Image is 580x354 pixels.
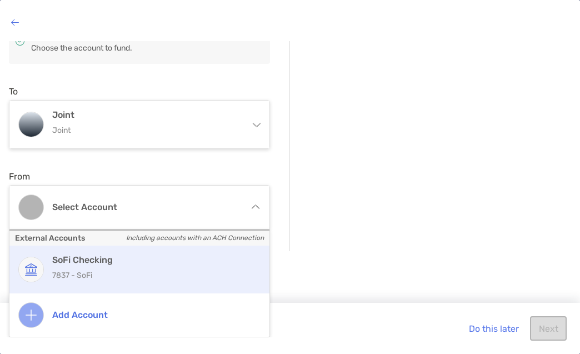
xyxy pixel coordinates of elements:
[9,171,30,182] label: From
[52,123,248,137] p: Joint
[460,316,527,341] button: Do this later
[52,109,248,120] h4: Joint
[31,41,270,55] p: Choose the account to fund.
[9,86,18,97] label: To
[19,257,43,282] img: SoFi Checking
[52,268,258,282] p: 7837 - SoFi
[52,255,258,265] h4: SoFi Checking
[9,230,269,246] p: External Accounts
[52,310,258,320] h4: Add account
[19,112,43,137] img: Joint
[52,202,248,212] h4: Select account
[126,231,264,245] i: Including accounts with an ACH Connection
